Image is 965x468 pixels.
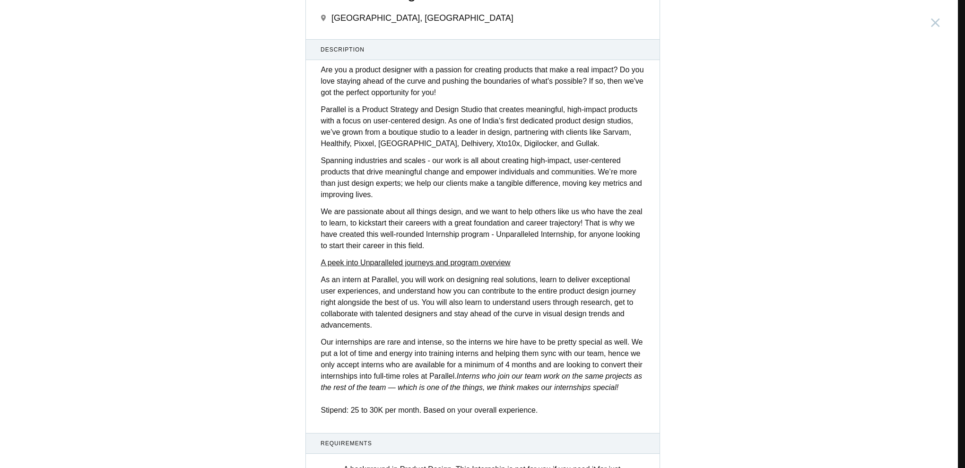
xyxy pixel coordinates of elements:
[321,439,644,448] span: Requirements
[321,406,347,414] strong: Stipend
[331,13,513,23] span: [GEOGRAPHIC_DATA], [GEOGRAPHIC_DATA]
[321,64,644,98] p: Are you a product designer with a passion for creating products that make a real impact? Do you l...
[321,155,644,200] p: Spanning industries and scales - our work is all about creating high-impact, user-centered produc...
[321,259,511,267] a: A peek into Unparalleled journeys and program overview
[321,45,644,54] span: Description
[321,104,644,149] p: Parallel is a Product Strategy and Design Studio that creates meaningful, high-impact products wi...
[321,372,642,391] em: Interns who join our team work on the same projects as the rest of the team — which is one of the...
[422,242,424,250] strong: .
[321,206,644,251] p: We are passionate about all things design, and we want to help others like us who have the zeal t...
[321,337,644,416] p: Our internships are rare and intense, so the interns we hire have to be pretty special as well. W...
[321,274,644,331] p: As an intern at Parallel, you will work on designing real solutions, learn to deliver exceptional...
